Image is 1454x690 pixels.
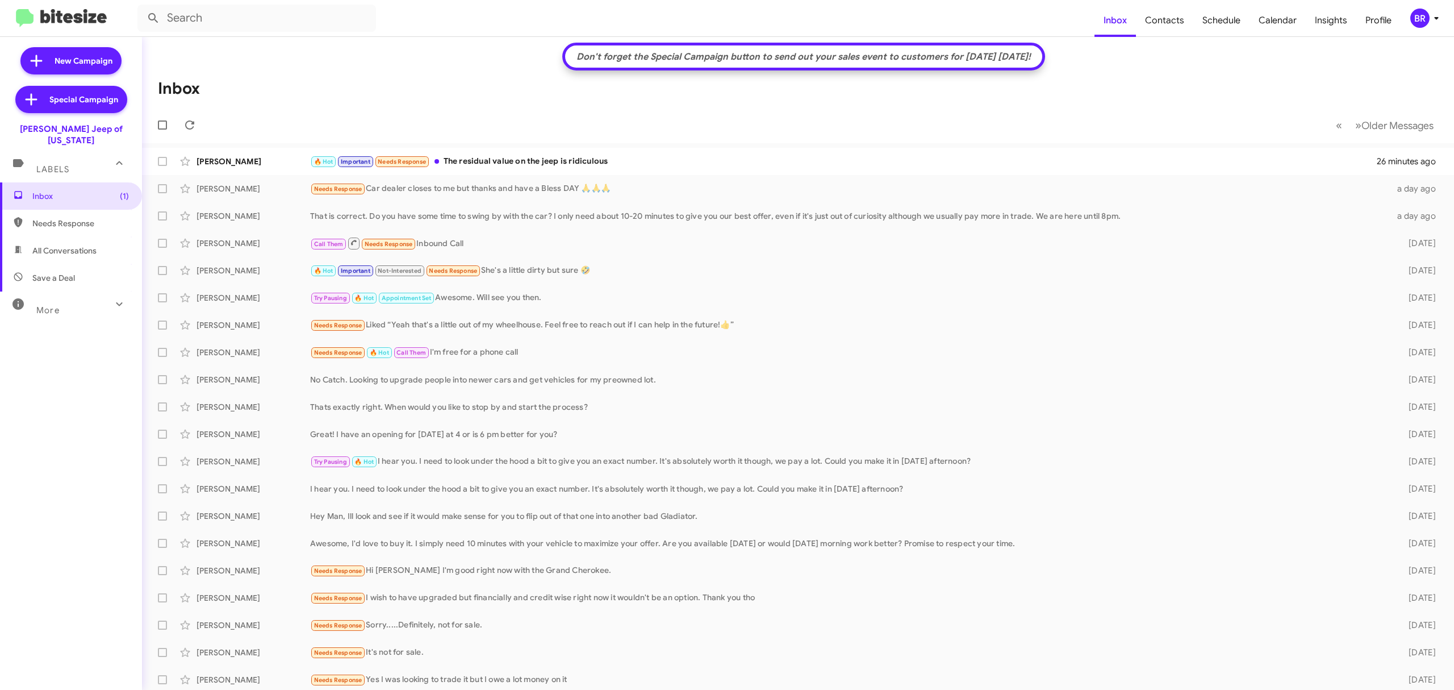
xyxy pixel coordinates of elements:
[310,155,1377,168] div: The residual value on the jeep is ridiculous
[354,294,374,302] span: 🔥 Hot
[314,567,362,575] span: Needs Response
[310,319,1387,332] div: Liked “Yeah that's a little out of my wheelhouse. Feel free to reach out if I can help in the fut...
[1387,210,1445,222] div: a day ago
[1361,119,1434,132] span: Older Messages
[314,185,362,193] span: Needs Response
[1094,4,1136,37] a: Inbox
[158,80,200,98] h1: Inbox
[382,294,432,302] span: Appointment Set
[341,267,370,275] span: Important
[310,674,1387,687] div: Yes I was looking to trade it but I owe a lot money on it
[1329,114,1349,137] button: Previous
[197,156,310,167] div: [PERSON_NAME]
[1387,674,1445,685] div: [DATE]
[1193,4,1250,37] a: Schedule
[32,272,75,284] span: Save a Deal
[1136,4,1193,37] a: Contacts
[49,94,118,105] span: Special Campaign
[378,267,421,275] span: Not-Interested
[1387,374,1445,385] div: [DATE]
[197,456,310,467] div: [PERSON_NAME]
[1306,4,1356,37] span: Insights
[197,674,310,685] div: [PERSON_NAME]
[365,240,413,248] span: Needs Response
[571,51,1037,63] div: Don't forget the Special Campaign button to send out your sales event to customers for [DATE] [DA...
[1336,118,1342,132] span: «
[197,401,310,413] div: [PERSON_NAME]
[354,458,374,465] span: 🔥 Hot
[197,510,310,522] div: [PERSON_NAME]
[310,374,1387,385] div: No Catch. Looking to upgrade people into newer cars and get vehicles for my preowned lot.
[310,264,1387,277] div: She's a little dirty but sure 🤣
[120,190,129,202] span: (1)
[1356,4,1401,37] a: Profile
[20,47,122,74] a: New Campaign
[1355,118,1361,132] span: »
[1387,456,1445,467] div: [DATE]
[314,267,333,275] span: 🔥 Hot
[314,322,362,329] span: Needs Response
[310,510,1387,522] div: Hey Man, Ill look and see if it would make sense for you to flip out of that one into another bad...
[1387,620,1445,631] div: [DATE]
[1387,592,1445,604] div: [DATE]
[310,429,1387,440] div: Great! I have an opening for [DATE] at 4 or is 6 pm better for you?
[1387,319,1445,331] div: [DATE]
[1348,114,1440,137] button: Next
[310,538,1387,549] div: Awesome, I'd love to buy it. I simply need 10 minutes with your vehicle to maximize your offer. A...
[1401,9,1442,28] button: BR
[197,374,310,385] div: [PERSON_NAME]
[310,346,1387,359] div: I'm free for a phone call
[32,218,129,229] span: Needs Response
[396,349,426,356] span: Call Them
[1387,265,1445,276] div: [DATE]
[197,592,310,604] div: [PERSON_NAME]
[429,267,477,275] span: Needs Response
[1410,9,1430,28] div: BR
[310,455,1387,468] div: I hear you. I need to look under the hood a bit to give you an exact number. It's absolutely wort...
[314,676,362,684] span: Needs Response
[36,305,60,315] span: More
[1387,183,1445,194] div: a day ago
[1377,156,1445,167] div: 26 minutes ago
[310,182,1387,196] div: Car dealer closes to me but thanks and have a Bless DAY 🙏🙏🙏
[310,483,1387,494] div: I hear you. I need to look under the hood a bit to give you an exact number. It's absolutely wort...
[1387,429,1445,440] div: [DATE]
[310,592,1387,605] div: I wish to have upgraded but financially and credit wise right now it wouldn't be an option. Thank...
[310,210,1387,222] div: That is correct. Do you have some time to swing by with the car? I only need about 10-20 minutes ...
[341,158,370,165] span: Important
[197,538,310,549] div: [PERSON_NAME]
[310,646,1387,659] div: It's not for sale.
[310,401,1387,413] div: Thats exactly right. When would you like to stop by and start the process?
[1387,647,1445,658] div: [DATE]
[1387,483,1445,494] div: [DATE]
[310,564,1387,577] div: Hi [PERSON_NAME] I'm good right now with the Grand Cherokee.
[1250,4,1306,37] a: Calendar
[197,183,310,194] div: [PERSON_NAME]
[378,158,426,165] span: Needs Response
[314,240,344,248] span: Call Them
[197,319,310,331] div: [PERSON_NAME]
[197,265,310,276] div: [PERSON_NAME]
[1387,347,1445,358] div: [DATE]
[314,595,362,602] span: Needs Response
[15,86,127,113] a: Special Campaign
[310,292,1387,305] div: Awesome. Will see you then.
[1387,538,1445,549] div: [DATE]
[137,5,376,32] input: Search
[197,565,310,576] div: [PERSON_NAME]
[1387,565,1445,576] div: [DATE]
[55,55,112,66] span: New Campaign
[32,245,97,256] span: All Conversations
[314,458,347,465] span: Try Pausing
[1330,114,1440,137] nav: Page navigation example
[32,190,129,202] span: Inbox
[197,647,310,658] div: [PERSON_NAME]
[314,622,362,629] span: Needs Response
[310,236,1387,251] div: Inbound Call
[314,649,362,656] span: Needs Response
[314,294,347,302] span: Try Pausing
